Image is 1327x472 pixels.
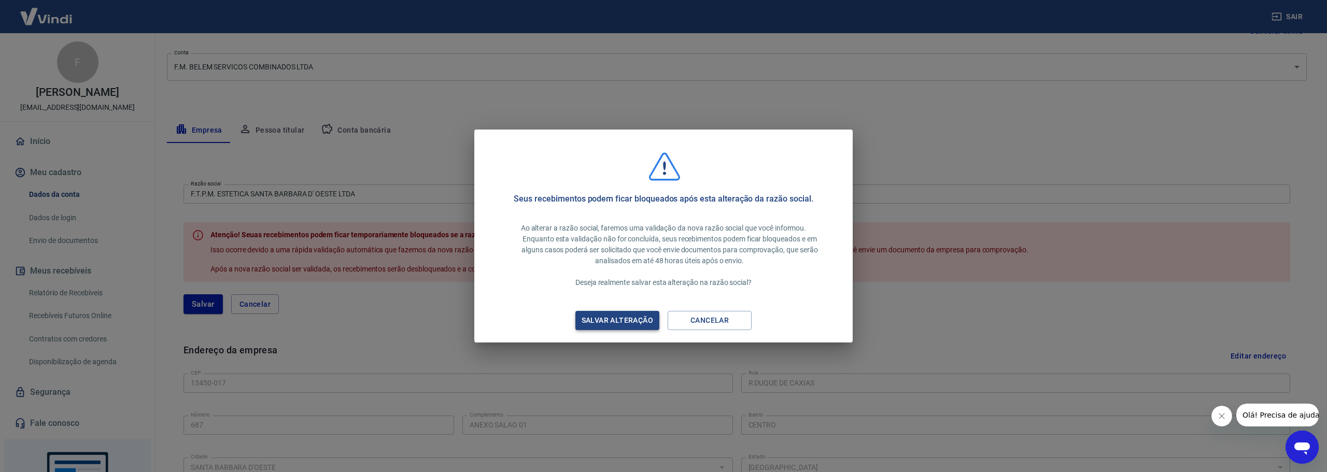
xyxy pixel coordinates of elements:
[575,311,659,330] button: Salvar alteração
[1236,404,1319,426] iframe: Mensagem da empresa
[668,311,752,330] button: Cancelar
[514,194,813,204] h5: Seus recebimentos podem ficar bloqueados após esta alteração da razão social.
[1211,406,1232,426] iframe: Fechar mensagem
[6,7,87,16] span: Olá! Precisa de ajuda?
[1286,431,1319,464] iframe: Botão para abrir a janela de mensagens
[569,314,666,327] div: Salvar alteração
[509,223,817,288] p: Ao alterar a razão social, faremos uma validação da nova razão social que você informou. Enquanto...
